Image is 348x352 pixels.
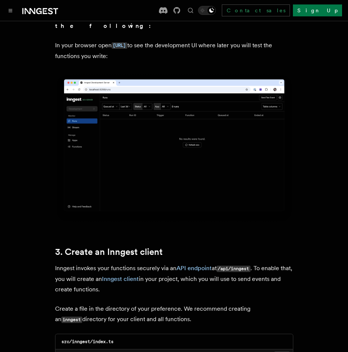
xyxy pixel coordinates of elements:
code: src/inngest/index.ts [61,339,114,344]
code: inngest [61,317,82,323]
a: 3. Create an Inngest client [55,247,163,257]
a: API endpoint [176,265,212,272]
a: [URL] [112,42,127,49]
p: Inngest invokes your functions securely via an at . To enable that, you will create an in your pr... [55,263,293,295]
p: Create a file in the directory of your preference. We recommend creating an directory for your cl... [55,304,293,325]
a: Contact sales [222,4,290,16]
strong: You should see a similar output to the following: [55,12,284,29]
button: Toggle dark mode [198,6,216,15]
a: Inngest client [102,275,139,282]
a: Sign Up [293,4,342,16]
button: Toggle navigation [6,6,15,15]
p: In your browser open to see the development UI where later you will test the functions you write: [55,40,293,61]
img: Inngest Dev Server's 'Runs' tab with no data [55,73,293,223]
button: Find something... [186,6,195,15]
code: /api/inngest [217,266,250,272]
